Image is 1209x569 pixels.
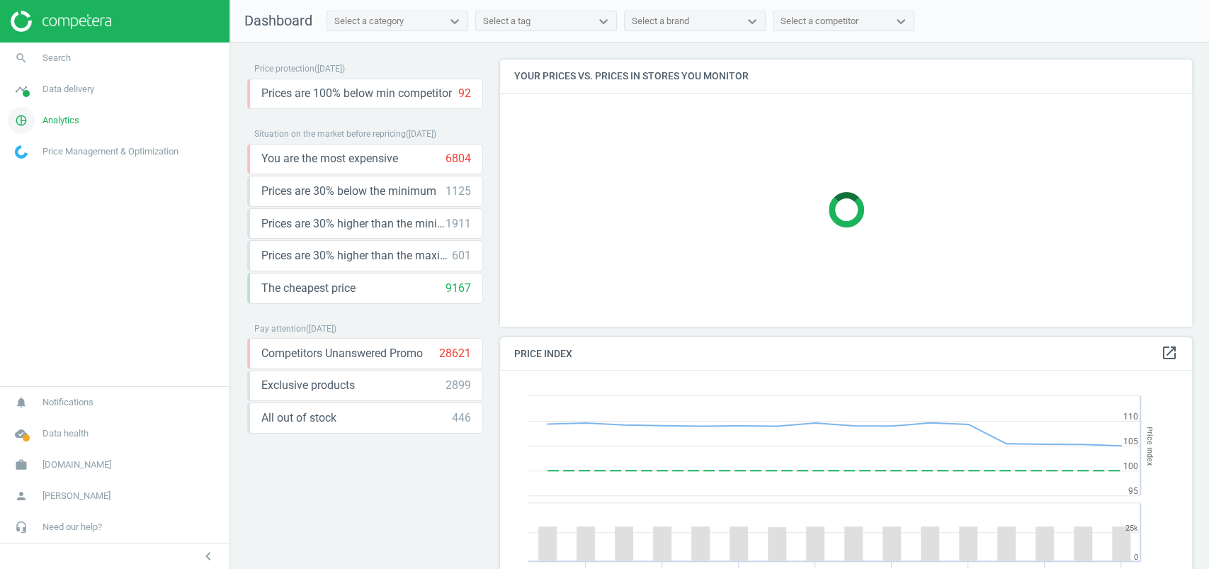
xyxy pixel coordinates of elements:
i: open_in_new [1161,344,1178,361]
i: cloud_done [8,420,35,447]
div: 28621 [439,346,471,361]
text: 100 [1123,461,1138,471]
span: Dashboard [244,12,312,29]
h4: Your prices vs. prices in stores you monitor [500,60,1192,93]
span: Price Management & Optimization [42,145,178,158]
i: notifications [8,389,35,416]
button: chevron_left [191,547,226,565]
span: Notifications [42,396,93,409]
span: You are the most expensive [261,151,398,167]
i: work [8,451,35,478]
span: Prices are 30% higher than the maximal [261,248,452,264]
span: The cheapest price [261,281,356,296]
text: 110 [1123,412,1138,422]
span: Pay attention [254,324,306,334]
div: 92 [458,86,471,101]
i: timeline [8,76,35,103]
span: Search [42,52,71,64]
span: Prices are 30% higher than the minimum [261,216,445,232]
div: Select a category [334,15,404,28]
div: 446 [452,410,471,426]
i: chevron_left [200,548,217,565]
span: [PERSON_NAME] [42,490,110,502]
i: pie_chart_outlined [8,107,35,134]
span: Price protection [254,64,314,74]
text: 95 [1128,486,1138,496]
i: headset_mic [8,514,35,541]
span: ( [DATE] ) [306,324,336,334]
div: Select a competitor [781,15,858,28]
span: ( [DATE] ) [406,129,436,139]
h4: Price Index [500,337,1192,371]
div: 1911 [445,216,471,232]
text: 105 [1123,436,1138,446]
span: Data delivery [42,83,94,96]
span: Need our help? [42,521,102,534]
div: Select a tag [483,15,530,28]
span: Prices are 100% below min competitor [261,86,452,101]
text: 0 [1134,553,1138,562]
span: Competitors Unanswered Promo [261,346,423,361]
span: All out of stock [261,410,336,426]
div: 2899 [445,378,471,393]
span: Analytics [42,114,79,127]
div: 1125 [445,184,471,199]
img: ajHJNr6hYgQAAAAASUVORK5CYII= [11,11,111,32]
div: Select a brand [632,15,689,28]
text: 25k [1125,524,1138,533]
a: open_in_new [1161,344,1178,363]
span: Situation on the market before repricing [254,129,406,139]
span: Exclusive products [261,378,355,393]
div: 9167 [445,281,471,296]
img: wGWNvw8QSZomAAAAABJRU5ErkJggg== [15,145,28,159]
div: 601 [452,248,471,264]
span: Data health [42,427,89,440]
i: person [8,483,35,509]
i: search [8,45,35,72]
tspan: Price Index [1145,427,1154,466]
span: ( [DATE] ) [314,64,345,74]
span: [DOMAIN_NAME] [42,458,111,471]
span: Prices are 30% below the minimum [261,184,436,199]
div: 6804 [445,151,471,167]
